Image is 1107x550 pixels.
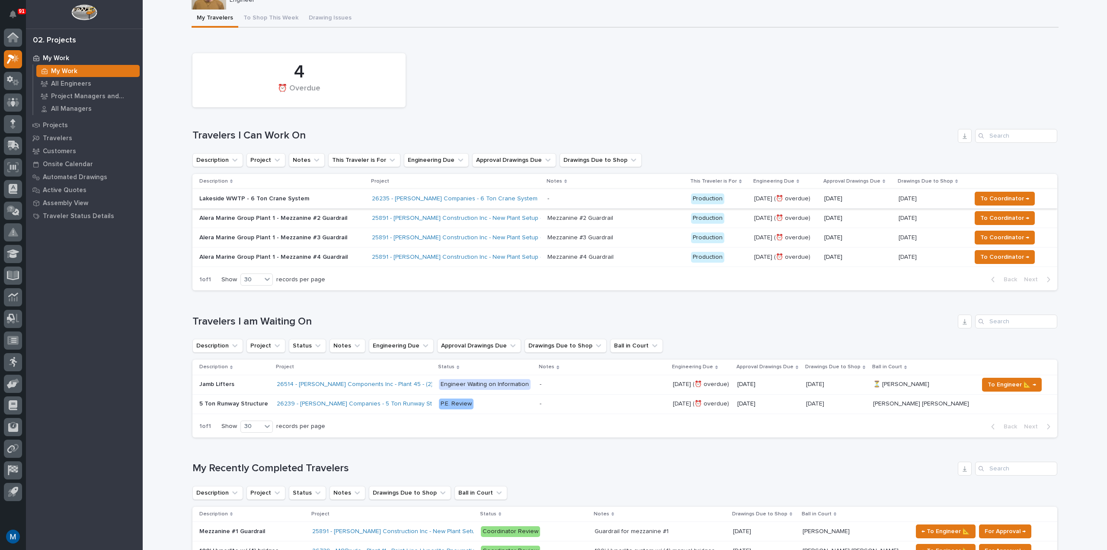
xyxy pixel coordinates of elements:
a: 26235 - [PERSON_NAME] Companies - 6 Ton Crane System [372,195,538,203]
a: Traveler Status Details [26,209,143,222]
p: [DATE] [899,252,918,261]
p: My Work [43,55,69,62]
button: Drawings Due to Shop [525,339,607,353]
p: This Traveler is For [690,177,737,186]
span: ← To Engineer 📐 [921,526,970,537]
p: All Engineers [51,80,91,88]
tr: Alera Marine Group Plant 1 - Mezzanine #3 Guardrail25891 - [PERSON_NAME] Construction Inc - New P... [192,228,1057,248]
h1: My Recently Completed Travelers [192,462,954,475]
button: Ball in Court [454,486,507,500]
a: My Work [33,65,143,77]
div: Mezzanine #4 Guardrail [547,254,614,261]
a: Assembly View [26,196,143,209]
p: [DATE] [899,232,918,241]
p: All Managers [51,105,92,113]
input: Search [975,462,1057,476]
p: Notes [547,177,562,186]
a: 26514 - [PERSON_NAME] Components Inc - Plant 45 - (2) Hyperlite ¼ ton bridge cranes; 24’ x 60’ [277,381,544,388]
p: Alera Marine Group Plant 1 - Mezzanine #2 Guardrail [199,215,351,222]
button: Back [984,276,1021,283]
div: Coordinator Review [481,526,540,537]
p: Status [480,509,496,519]
button: For Approval → [979,524,1031,538]
p: Project [276,362,294,372]
p: Traveler Status Details [43,212,114,220]
p: [DATE] [737,381,799,388]
span: Back [998,276,1017,283]
input: Search [975,315,1057,328]
p: 1 of 1 [192,416,218,437]
p: 1 of 1 [192,269,218,290]
tr: Alera Marine Group Plant 1 - Mezzanine #4 Guardrail25891 - [PERSON_NAME] Construction Inc - New P... [192,248,1057,267]
div: Production [691,252,724,263]
button: Description [192,153,243,167]
span: To Coordinator → [980,252,1029,262]
p: My Work [51,68,77,75]
button: Project [246,486,285,500]
a: 25891 - [PERSON_NAME] Construction Inc - New Plant Setup - Mezzanine Project [372,215,595,222]
button: Notes [330,486,365,500]
a: Customers [26,145,143,158]
p: [DATE] [806,399,826,408]
span: To Coordinator → [980,232,1029,243]
button: Notes [330,339,365,353]
a: 26239 - [PERSON_NAME] Companies - 5 Ton Runway Structure [277,400,452,408]
button: To Coordinator → [975,231,1035,244]
button: Notes [289,153,325,167]
p: Description [199,509,228,519]
span: Back [998,423,1017,431]
p: Jamb Lifters [199,379,236,388]
tr: Mezzanine #1 GuardrailMezzanine #1 Guardrail 25891 - [PERSON_NAME] Construction Inc - New Plant S... [192,522,1057,541]
p: Alera Marine Group Plant 1 - Mezzanine #3 Guardrail [199,234,351,241]
div: 30 [241,422,262,431]
p: Engineering Due [672,362,713,372]
p: ⏳ [PERSON_NAME] [873,379,931,388]
p: [DATE] (⏰ overdue) [754,254,817,261]
button: To Engineer 📐 → [982,378,1042,392]
p: Status [438,362,454,372]
p: Projects [43,122,68,129]
button: To Coordinator → [975,250,1035,264]
h1: Travelers I am Waiting On [192,315,954,328]
div: Engineer Waiting on Information [439,379,531,390]
div: Guardrail for mezzanine #1 [595,528,669,535]
p: Drawings Due to Shop [898,177,953,186]
p: [DATE] [824,215,892,222]
button: Project [246,153,285,167]
div: - [547,195,549,203]
p: [DATE] (⏰ overdue) [754,195,817,203]
div: 4 [207,61,391,83]
p: [PERSON_NAME] [803,526,851,535]
div: 02. Projects [33,36,76,45]
button: Next [1021,423,1057,431]
p: Active Quotes [43,187,86,194]
div: - [540,400,541,408]
p: Show [221,276,237,283]
p: Travelers [43,135,72,142]
div: P.E. Review [439,399,474,409]
p: Automated Drawings [43,174,107,181]
button: Ball in Court [610,339,663,353]
p: Onsite Calendar [43,161,93,168]
p: Drawings Due to Shop [805,362,861,372]
tr: 5 Ton Runway Structure5 Ton Runway Structure 26239 - [PERSON_NAME] Companies - 5 Ton Runway Struc... [192,394,1057,414]
button: Next [1021,276,1057,283]
button: Status [289,339,326,353]
a: Projects [26,119,143,132]
tr: Lakeside WWTP - 6 Ton Crane System26235 - [PERSON_NAME] Companies - 6 Ton Crane System - Producti... [192,189,1057,209]
p: [DATE] [737,400,799,408]
p: [DATE] (⏰ overdue) [754,215,817,222]
p: Engineering Due [753,177,794,186]
p: [DATE] (⏰ overdue) [673,399,731,408]
p: Show [221,423,237,430]
p: [DATE] [733,526,753,535]
img: Workspace Logo [71,4,97,20]
span: Next [1024,423,1043,431]
p: Lakeside WWTP - 6 Ton Crane System [199,195,351,203]
p: Mezzanine #1 Guardrail [199,526,267,535]
p: Alera Marine Group Plant 1 - Mezzanine #4 Guardrail [199,254,351,261]
button: Approval Drawings Due [472,153,556,167]
button: Back [984,423,1021,431]
a: All Engineers [33,77,143,90]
